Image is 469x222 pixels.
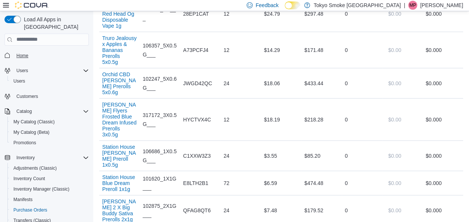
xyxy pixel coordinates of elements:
span: HYCTVX4C [183,115,211,124]
button: Manifests [7,194,92,205]
span: MP [409,1,416,10]
div: $474.48 [301,176,342,191]
span: $0.00 [388,207,401,214]
button: Inventory Manager (Classic) [7,184,92,194]
button: Station House [PERSON_NAME] Preroll 1x0.5g [102,144,137,168]
div: $171.48 [301,43,342,58]
span: Users [16,68,28,74]
span: Inventory Manager (Classic) [13,186,69,192]
button: $0.00 [385,6,404,21]
p: | [404,1,405,10]
span: Manifests [10,195,89,204]
span: My Catalog (Beta) [13,129,50,135]
span: My Catalog (Beta) [10,128,89,137]
span: $0.00 [388,46,401,54]
div: $18.06 [261,76,301,91]
span: 101620_1X1G___ [143,174,177,192]
span: 102247_5X0.6G___ [143,74,177,92]
a: Promotions [10,138,39,147]
button: Customers [1,91,92,102]
div: $0.00 0 [426,9,460,18]
div: 0 [342,43,382,58]
div: $85.20 [301,148,342,163]
button: Inventory Count [7,173,92,184]
img: Cova [15,1,49,9]
span: My Catalog (Classic) [10,117,89,126]
button: Catalog [13,107,35,116]
div: $6.59 [261,176,301,191]
button: Catalog [1,106,92,117]
span: $0.00 [388,10,401,18]
span: Users [13,78,25,84]
a: Users [10,77,28,86]
span: Inventory Manager (Classic) [10,185,89,194]
button: Truro Jealousy x Apples & Bananas Prerolls 5x0.5g [102,35,137,65]
div: $433.44 [301,76,342,91]
a: Customers [13,92,41,101]
span: Customers [13,92,89,101]
div: 24 [221,203,261,218]
div: 0 [342,148,382,163]
a: My Catalog (Classic) [10,117,58,126]
button: Home [1,50,92,61]
div: $18.19 [261,112,301,127]
span: Users [10,77,89,86]
button: $0.00 [385,148,404,163]
a: Inventory Count [10,174,48,183]
div: 0 [342,203,382,218]
button: [PERSON_NAME] Flyers Frosted Blue Dream Infused Prerolls 3x0.5g [102,102,137,138]
div: $0.00 0 [426,115,460,124]
button: $0.00 [385,76,404,91]
span: My Catalog (Classic) [13,119,55,125]
a: Home [13,51,31,60]
span: Adjustments (Classic) [10,164,89,173]
button: My Catalog (Beta) [7,127,92,138]
div: $0.00 0 [426,179,460,188]
span: Promotions [13,140,36,146]
span: Catalog [13,107,89,116]
button: Adjustments (Classic) [7,163,92,173]
span: $0.00 [388,152,401,160]
div: $24.79 [261,6,301,21]
span: Customers [16,93,38,99]
span: Home [13,51,89,60]
button: Inventory [1,152,92,163]
button: $0.00 [385,176,404,191]
div: 0 [342,6,382,21]
span: 28EP1CAT [183,9,209,18]
button: My Catalog (Classic) [7,117,92,127]
div: 0 [342,112,382,127]
span: Load All Apps in [GEOGRAPHIC_DATA] [21,16,89,31]
div: $297.48 [301,6,342,21]
span: Feedback [256,1,278,9]
a: Inventory Manager (Classic) [10,185,72,194]
span: Inventory [13,153,89,162]
div: 24 [221,148,261,163]
button: $0.00 [385,203,404,218]
span: Manifests [13,197,32,203]
div: $218.28 [301,112,342,127]
span: $0.00 [388,116,401,123]
span: $0.00 [388,179,401,187]
span: JWGD42QC [183,79,212,88]
div: $0.00 0 [426,46,460,55]
span: Inventory [16,155,35,161]
span: 106357_5X0.5G___ [143,41,177,59]
span: 317172_3X0.5G___ [143,111,177,129]
div: $0.00 0 [426,206,460,215]
button: Inventory [13,153,38,162]
span: Users [13,66,89,75]
button: Users [7,76,92,86]
button: Orchid CBD [PERSON_NAME] Prerolls 5x0.6g [102,71,137,95]
a: Purchase Orders [10,206,50,215]
a: My Catalog (Beta) [10,128,53,137]
button: Users [13,66,31,75]
span: Purchase Orders [13,207,47,213]
span: E8LTH2B1 [183,179,208,188]
div: 0 [342,176,382,191]
span: Catalog [16,108,32,114]
span: Inventory Count [10,174,89,183]
span: Purchase Orders [10,206,89,215]
a: Manifests [10,195,35,204]
span: A73PCFJ4 [183,46,209,55]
